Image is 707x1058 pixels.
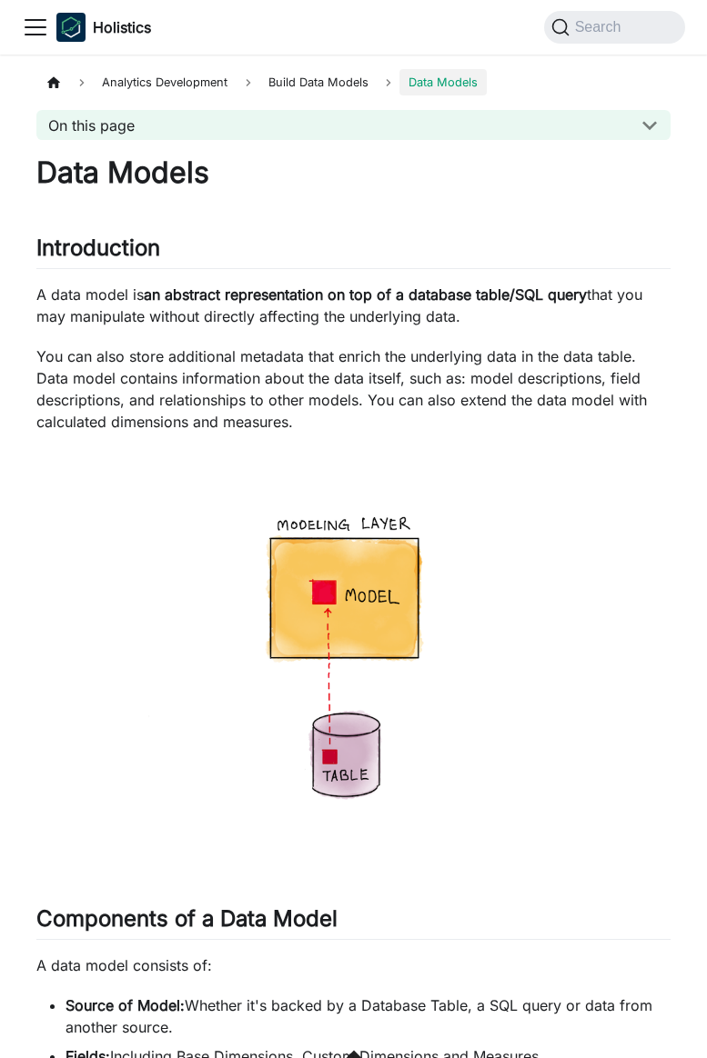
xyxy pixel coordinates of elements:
[36,155,671,191] h1: Data Models
[56,13,86,42] img: Holistics
[36,284,671,327] p: A data model is that you may manipulate without directly affecting the underlying data.
[36,110,671,140] button: On this page
[144,285,587,304] strong: an abstract representation on top of a database table/SQL query
[259,69,378,95] span: Build Data Models
[544,11,685,44] button: Search (Command+K)
[36,345,671,433] p: You can also store additional metadata that enrich the underlying data in the data table. Data mo...
[56,13,151,42] a: HolisticsHolisticsHolistics
[570,19,632,35] span: Search
[36,905,671,940] h2: Components of a Data Model
[93,16,151,38] b: Holistics
[66,994,671,1038] li: Whether it's backed by a Database Table, a SQL query or data from another source.
[36,69,71,95] a: Home page
[93,69,237,95] span: Analytics Development
[66,996,185,1014] strong: Source of Model:
[22,14,49,41] button: Toggle navigation bar
[36,235,671,269] h2: Introduction
[399,69,487,95] span: Data Models
[36,954,671,976] p: A data model consists of:
[36,69,671,95] nav: Breadcrumbs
